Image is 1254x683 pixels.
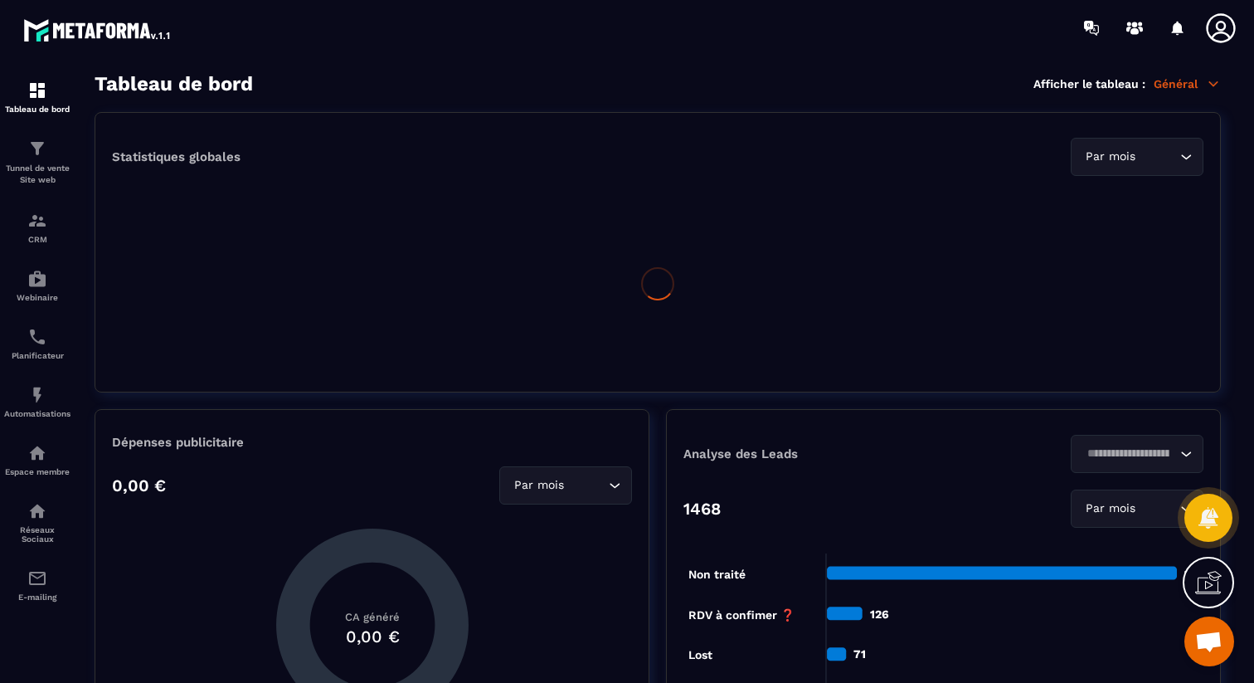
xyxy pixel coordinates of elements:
img: automations [27,443,47,463]
p: Tableau de bord [4,105,70,114]
p: 0,00 € [112,476,166,495]
p: 1468 [683,499,721,519]
a: automationsautomationsEspace membre [4,431,70,489]
img: formation [27,211,47,231]
p: Webinaire [4,293,70,302]
p: Planificateur [4,351,70,360]
a: formationformationTableau de bord [4,68,70,126]
p: Automatisations [4,409,70,418]
img: formation [27,80,47,100]
p: Tunnel de vente Site web [4,163,70,186]
h3: Tableau de bord [95,72,253,95]
p: E-mailing [4,593,70,602]
a: automationsautomationsAutomatisations [4,373,70,431]
tspan: Lost [688,648,712,661]
img: scheduler [27,327,47,347]
img: formation [27,139,47,159]
p: Réseaux Sociaux [4,525,70,544]
span: Par mois [510,476,567,495]
input: Search for option [567,476,605,495]
input: Search for option [1081,445,1176,463]
p: Général [1154,76,1221,91]
p: Analyse des Leads [683,446,944,461]
img: social-network [27,501,47,521]
a: emailemailE-mailing [4,556,70,614]
a: formationformationCRM [4,198,70,256]
div: Search for option [499,466,632,505]
div: Ouvrir le chat [1184,617,1234,666]
tspan: Non traité [688,568,746,581]
p: Afficher le tableau : [1033,77,1145,90]
div: Search for option [1071,435,1203,473]
span: Par mois [1081,500,1139,518]
p: Dépenses publicitaire [112,435,632,450]
input: Search for option [1139,148,1176,166]
div: Search for option [1071,138,1203,176]
input: Search for option [1139,500,1176,518]
img: logo [23,15,173,45]
a: schedulerschedulerPlanificateur [4,315,70,373]
img: automations [27,385,47,405]
a: social-networksocial-networkRéseaux Sociaux [4,489,70,556]
p: Statistiques globales [112,149,241,164]
tspan: RDV à confimer ❓ [688,608,795,622]
a: automationsautomationsWebinaire [4,256,70,315]
p: CRM [4,235,70,244]
img: automations [27,269,47,289]
div: Search for option [1071,490,1203,528]
p: Espace membre [4,467,70,476]
img: email [27,568,47,588]
a: formationformationTunnel de vente Site web [4,126,70,198]
span: Par mois [1081,148,1139,166]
